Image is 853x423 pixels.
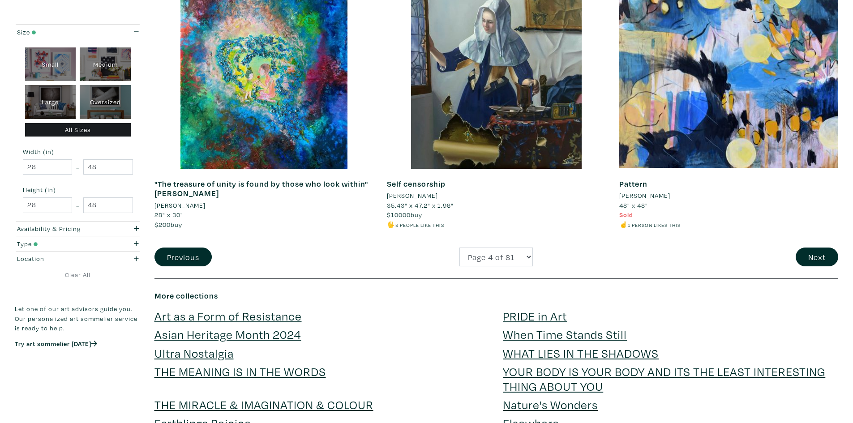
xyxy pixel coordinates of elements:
div: Oversized [80,85,131,119]
div: Type [17,239,105,249]
span: - [76,161,79,173]
a: PRIDE in Art [503,308,567,324]
span: 35.43" x 47.2" x 1.96" [387,201,454,209]
h6: More collections [154,291,839,301]
a: "The treasure of unity is found by those who look within" [PERSON_NAME] [154,179,368,199]
small: 3 people like this [395,222,444,228]
a: THE MEANING IS IN THE WORDS [154,363,326,379]
a: WHAT LIES IN THE SHADOWS [503,345,659,361]
div: Small [25,47,76,81]
a: [PERSON_NAME] [154,201,373,210]
p: Let one of our art advisors guide you. Our personalized art sommelier service is ready to help. [15,304,141,333]
div: Location [17,254,105,264]
div: Size [17,27,105,37]
a: [PERSON_NAME] [387,191,606,201]
span: $10000 [387,210,411,219]
a: YOUR BODY IS YOUR BODY AND ITS THE LEAST INTERESTING THING ABOUT YOU [503,363,825,393]
a: Pattern [619,179,647,189]
small: 1 person likes this [628,222,681,228]
div: Availability & Pricing [17,224,105,234]
span: $200 [154,220,171,229]
iframe: Customer reviews powered by Trustpilot [15,357,141,376]
li: [PERSON_NAME] [619,191,670,201]
span: buy [387,210,422,219]
span: Sold [619,210,633,219]
span: buy [154,220,182,229]
div: Medium [80,47,131,81]
div: Large [25,85,76,119]
a: Asian Heritage Month 2024 [154,326,301,342]
a: Clear All [15,270,141,280]
a: THE MIRACLE & IMAGINATION & COLOUR [154,397,373,412]
a: When Time Stands Still [503,326,627,342]
small: Height (in) [23,187,133,193]
span: 48" x 48" [619,201,648,209]
span: 28" x 30" [154,210,183,219]
button: Location [15,252,141,266]
button: Type [15,236,141,251]
span: - [76,199,79,211]
li: 🖐️ [387,220,606,230]
li: [PERSON_NAME] [154,201,206,210]
button: Size [15,25,141,39]
a: [PERSON_NAME] [619,191,838,201]
li: [PERSON_NAME] [387,191,438,201]
a: Nature's Wonders [503,397,598,412]
a: Try art sommelier [DATE] [15,339,97,348]
a: Self censorship [387,179,446,189]
button: Availability & Pricing [15,222,141,236]
li: ☝️ [619,220,838,230]
div: All Sizes [25,123,131,137]
button: Next [796,248,838,267]
a: Art as a Form of Resistance [154,308,302,324]
button: Previous [154,248,212,267]
a: Ultra Nostalgia [154,345,234,361]
small: Width (in) [23,149,133,155]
